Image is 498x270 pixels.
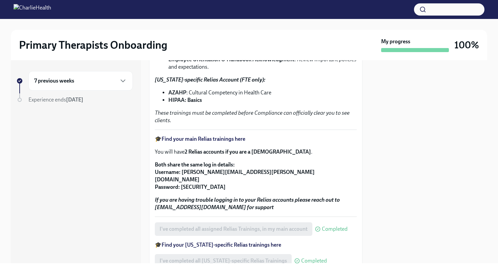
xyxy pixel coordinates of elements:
[454,39,479,51] h3: 100%
[14,4,51,15] img: CharlieHealth
[155,148,357,156] p: You will have .
[28,71,133,91] div: 7 previous weeks
[301,258,327,264] span: Completed
[155,110,350,123] em: These trainings must be completed before Compliance can officially clear you to see clients.
[19,38,167,52] h2: Primary Therapists Onboarding
[155,161,315,190] strong: Both share the same log in details: Username: [PERSON_NAME][EMAIL_ADDRESS][PERSON_NAME][DOMAIN_NA...
[168,97,202,103] strong: HIPAA: Basics
[66,96,83,103] strong: [DATE]
[28,96,83,103] span: Experience ends
[322,226,348,232] span: Completed
[155,135,357,143] p: 🎓
[155,197,340,210] strong: If you are having trouble logging in to your Relias accounts please reach out to [EMAIL_ADDRESS][...
[155,241,357,249] p: 🎓
[381,38,410,45] strong: My progress
[185,149,311,155] strong: 2 Relias accounts if you are a [DEMOGRAPHIC_DATA]
[168,56,357,71] li: : Review important policies and expectations.
[34,77,74,85] h6: 7 previous weeks
[155,76,265,83] strong: [US_STATE]-specific Relias Account (FTE only):
[162,136,245,142] a: Find your main Relias trainings here
[162,242,281,248] a: Find your [US_STATE]-specific Relias trainings here
[168,89,357,96] li: : Cultural Competency in Health Care
[168,89,186,96] strong: AZAHP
